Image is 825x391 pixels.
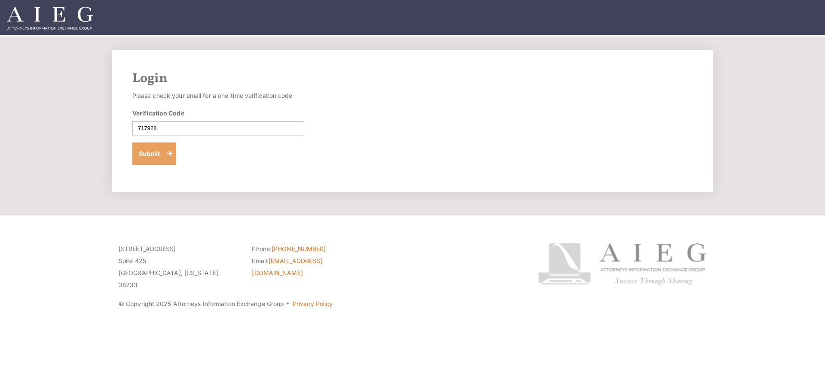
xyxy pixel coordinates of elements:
span: · [286,303,290,308]
a: [PHONE_NUMBER] [272,245,326,252]
li: Phone: [252,243,372,255]
p: © Copyright 2025 Attorneys Information Exchange Group [119,298,506,310]
p: Please check your email for a one-time verification code [132,90,304,102]
h2: Login [132,71,693,86]
li: Email: [252,255,372,279]
img: Attorneys Information Exchange Group [7,7,93,30]
label: Verification Code [132,109,184,118]
p: [STREET_ADDRESS] Suite 425 [GEOGRAPHIC_DATA], [US_STATE] 35233 [119,243,239,291]
button: Submit [132,142,176,165]
a: Privacy Policy [293,300,333,307]
a: [EMAIL_ADDRESS][DOMAIN_NAME] [252,257,322,276]
img: Attorneys Information Exchange Group logo [538,243,706,285]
